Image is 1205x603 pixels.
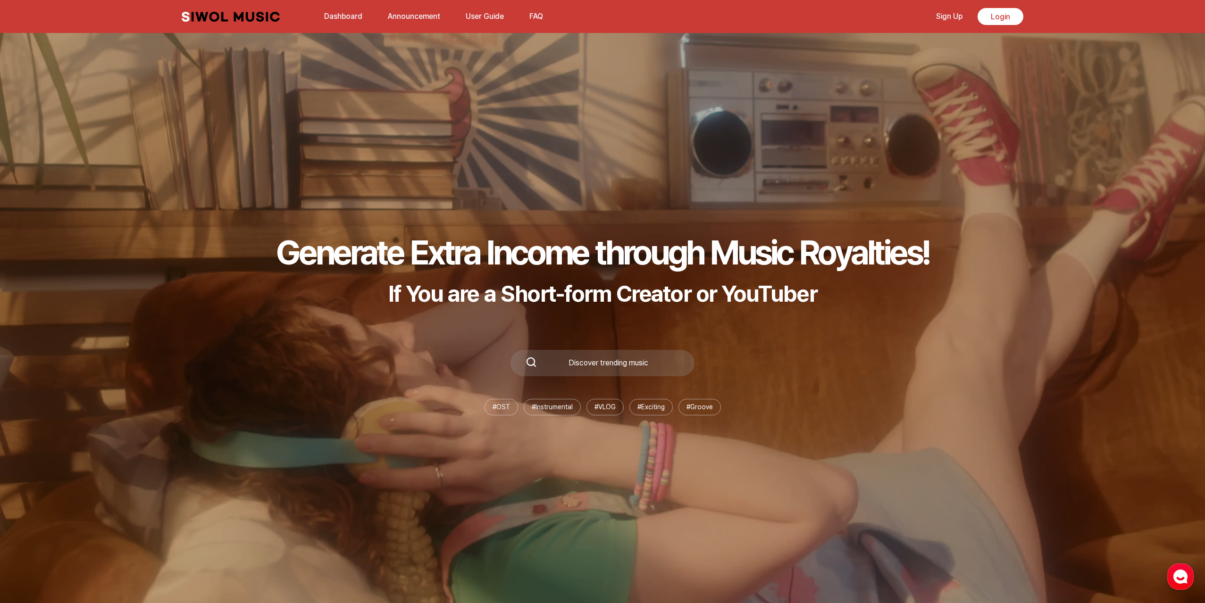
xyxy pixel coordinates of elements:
[930,6,968,26] a: Sign Up
[586,399,624,415] li: # VLOG
[978,8,1023,25] a: Login
[460,6,510,26] a: User Guide
[524,5,549,28] button: FAQ
[276,280,929,307] p: If You are a Short-form Creator or YouTuber
[485,399,518,415] li: # OST
[629,399,673,415] li: # Exciting
[318,6,368,26] a: Dashboard
[524,399,581,415] li: # Instrumental
[276,232,929,273] h1: Generate Extra Income through Music Royalties!
[678,399,721,415] li: # Groove
[382,6,446,26] a: Announcement
[537,359,679,367] div: Discover trending music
